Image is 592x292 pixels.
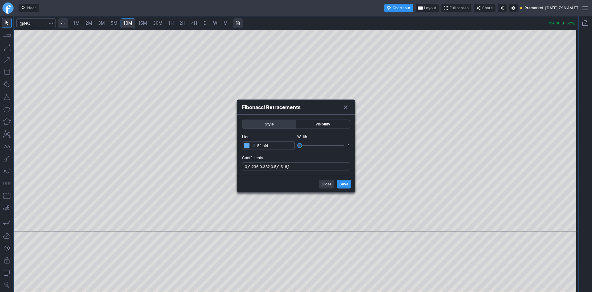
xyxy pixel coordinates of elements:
[242,134,295,140] span: Line
[339,181,348,187] span: Save
[322,181,331,187] span: Close
[242,120,296,129] button: Style
[347,142,350,149] div: 1
[296,120,350,129] button: Visibility
[242,162,350,171] input: Coefficients
[242,155,350,161] span: Coefficients
[297,134,350,140] span: Width
[319,180,334,188] button: Close
[242,104,301,111] h4: Fibonacci Retracements
[245,121,293,127] span: Style
[242,141,295,150] input: Line#
[337,180,351,188] button: Save
[299,121,347,127] span: Visibility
